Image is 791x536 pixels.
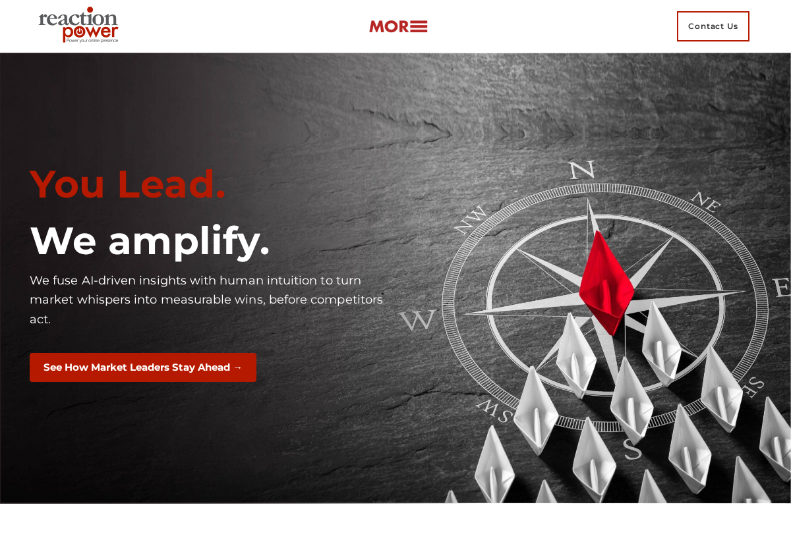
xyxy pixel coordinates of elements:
img: Executive Branding | Personal Branding Agency [33,3,129,50]
h1: We amplify. [30,218,386,265]
img: more-btn.png [368,19,428,34]
span: You Lead. [30,161,225,207]
button: See How Market Leaders Stay Ahead → [30,353,256,383]
a: See How Market Leaders Stay Ahead → [30,360,256,374]
span: Contact Us [677,11,749,41]
p: We fuse AI-driven insights with human intuition to turn market whispers into measurable wins, bef... [30,271,386,330]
